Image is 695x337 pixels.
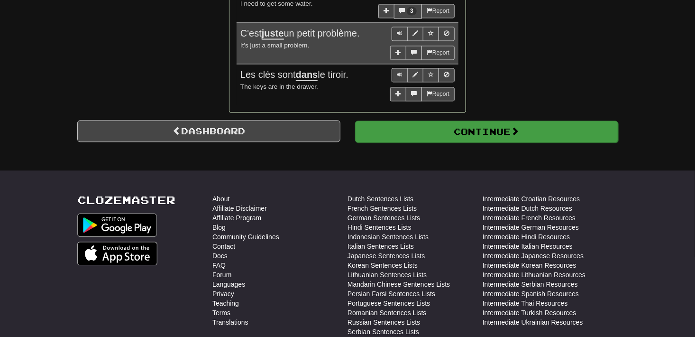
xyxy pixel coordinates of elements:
img: Get it on Google Play [77,213,157,237]
button: Report [421,46,455,60]
a: Intermediate Dutch Resources [483,204,572,213]
button: Add sentence to collection [390,46,406,60]
a: Intermediate Croatian Resources [483,194,580,204]
a: Affiliate Disclaimer [212,204,267,213]
a: Intermediate Hindi Resources [483,232,570,242]
a: Intermediate Italian Resources [483,242,573,251]
a: Russian Sentences Lists [347,318,420,327]
img: Get it on App Store [77,242,157,265]
a: Blog [212,223,226,232]
div: More sentence controls [378,4,455,19]
button: Report [421,4,455,18]
a: Docs [212,251,228,261]
a: Persian Farsi Sentences Lists [347,289,435,299]
div: More sentence controls [390,46,455,60]
a: Intermediate Serbian Resources [483,280,578,289]
a: Intermediate Ukrainian Resources [483,318,583,327]
span: C'est un petit problème. [240,28,360,39]
a: Forum [212,270,231,280]
a: Japanese Sentences Lists [347,251,425,261]
span: Les clés sont le tiroir. [240,69,348,81]
a: Teaching [212,299,239,308]
a: Serbian Sentences Lists [347,327,419,337]
button: Toggle ignore [439,27,455,41]
a: German Sentences Lists [347,213,420,223]
button: Play sentence audio [392,27,408,41]
button: Add sentence to collection [378,4,394,18]
div: Sentence controls [392,27,455,41]
a: Intermediate Thai Resources [483,299,568,308]
a: Languages [212,280,245,289]
a: Mandarin Chinese Sentences Lists [347,280,450,289]
a: Dashboard [77,120,340,142]
button: 3 [394,4,422,19]
a: Italian Sentences Lists [347,242,414,251]
a: Translations [212,318,248,327]
a: Intermediate Korean Resources [483,261,576,270]
button: Toggle ignore [439,68,455,82]
a: Lithuanian Sentences Lists [347,270,427,280]
a: Korean Sentences Lists [347,261,418,270]
button: Toggle favorite [423,27,439,41]
a: Contact [212,242,235,251]
a: Hindi Sentences Lists [347,223,412,232]
div: Sentence controls [392,68,455,82]
a: Intermediate Lithuanian Resources [483,270,585,280]
a: Privacy [212,289,234,299]
button: Edit sentence [407,68,423,82]
a: Affiliate Program [212,213,261,223]
a: Intermediate Turkish Resources [483,308,576,318]
button: Add sentence to collection [390,87,406,101]
button: Toggle favorite [423,68,439,82]
small: It's just a small problem. [240,42,309,49]
a: Intermediate Spanish Resources [483,289,579,299]
span: 3 [410,8,413,14]
a: Community Guidelines [212,232,279,242]
a: Indonesian Sentences Lists [347,232,429,242]
a: FAQ [212,261,226,270]
a: French Sentences Lists [347,204,417,213]
div: More sentence controls [390,87,455,101]
button: Edit sentence [407,27,423,41]
u: juste [262,28,284,39]
a: Terms [212,308,230,318]
a: Portuguese Sentences Lists [347,299,430,308]
button: Play sentence audio [392,68,408,82]
small: The keys are in the drawer. [240,83,318,90]
button: Report [421,87,455,101]
button: Continue [355,121,618,142]
a: About [212,194,230,204]
a: Intermediate German Resources [483,223,579,232]
u: dans [296,69,318,81]
a: Dutch Sentences Lists [347,194,413,204]
a: Intermediate Japanese Resources [483,251,584,261]
a: Romanian Sentences Lists [347,308,427,318]
a: Clozemaster [77,194,175,206]
a: Intermediate French Resources [483,213,576,223]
